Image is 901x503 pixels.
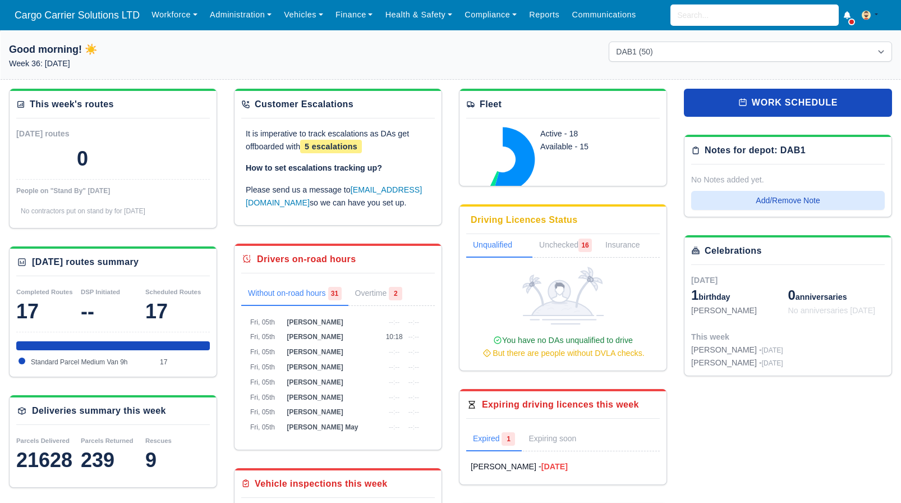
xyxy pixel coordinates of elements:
span: [DATE] [762,359,783,367]
a: Cargo Carrier Solutions LTD [9,4,145,26]
small: DSP Initiated [81,289,120,295]
a: Without on-road hours [241,282,348,306]
a: Health & Safety [379,4,459,26]
a: Finance [329,4,379,26]
span: Fri, 05th [250,378,275,386]
a: Reports [523,4,566,26]
a: [PERSON_NAME] -[DATE] [471,460,655,473]
div: 17 [16,300,81,323]
div: Standard Parcel Medium Van 9h [16,341,210,350]
span: --:-- [389,363,399,371]
div: 21628 [16,449,81,472]
div: [PERSON_NAME] - [691,356,783,369]
div: 9 [145,449,210,472]
span: Fri, 05th [250,363,275,371]
small: Rescues [145,437,172,444]
span: No contractors put on stand by for [DATE] [21,207,145,215]
span: --:-- [389,423,399,431]
div: This week's routes [30,98,114,111]
span: --:-- [389,378,399,386]
input: Search... [670,4,839,26]
div: But there are people without DVLA checks. [471,347,655,360]
span: No anniversaries [DATE] [788,306,876,315]
button: Add/Remove Note [691,191,885,210]
small: Scheduled Routes [145,289,201,295]
p: It is imperative to track escalations as DAs get offboarded with [246,127,430,153]
span: --:-- [408,318,419,326]
div: Notes for depot: DAB1 [705,144,806,157]
div: Active - 18 [540,127,637,140]
span: 0 [788,287,796,303]
div: [DATE] routes [16,127,113,140]
span: [DATE] [691,276,718,285]
span: Fri, 05th [250,348,275,356]
span: --:-- [389,394,399,401]
span: 1 [502,432,515,446]
a: Communications [566,4,642,26]
div: 0 [77,148,88,170]
span: --:-- [389,318,399,326]
a: Overtime [348,282,410,306]
a: Workforce [145,4,204,26]
span: 10:18 [386,333,403,341]
span: --:-- [408,378,419,386]
a: Administration [204,4,278,26]
span: [PERSON_NAME] [287,408,343,416]
span: 2 [389,287,402,300]
a: Compliance [458,4,523,26]
span: --:-- [389,408,399,416]
span: [PERSON_NAME] [287,333,343,341]
div: Fleet [480,98,502,111]
div: People on "Stand By" [DATE] [16,186,210,195]
div: You have no DAs unqualified to drive [471,334,655,360]
span: Fri, 05th [250,423,275,431]
small: Completed Routes [16,289,73,295]
a: Expiring soon [522,428,599,451]
a: work schedule [684,89,892,117]
span: 31 [328,287,342,300]
a: Unchecked [532,234,599,258]
span: This week [691,332,729,341]
span: Fri, 05th [250,333,275,341]
p: Week 36: [DATE] [9,57,292,70]
div: Celebrations [705,244,762,258]
p: Please send us a message to so we can have you set up. [246,184,430,209]
small: Parcels Delivered [16,437,70,444]
span: Fri, 05th [250,408,275,416]
div: Customer Escalations [255,98,353,111]
strong: [DATE] [541,462,568,471]
a: [EMAIL_ADDRESS][DOMAIN_NAME] [246,185,422,207]
div: 239 [81,449,145,472]
span: --:-- [408,394,419,401]
span: [PERSON_NAME] May [287,423,358,431]
div: [DATE] routes summary [32,255,139,269]
span: [PERSON_NAME] [287,378,343,386]
a: Unqualified [466,234,532,258]
td: 17 [157,355,210,370]
span: --:-- [408,408,419,416]
div: No Notes added yet. [691,173,885,186]
h1: Good morning! ☀️ [9,42,292,57]
small: Parcels Returned [81,437,134,444]
p: How to set escalations tracking up? [246,162,430,175]
span: --:-- [408,348,419,356]
div: [PERSON_NAME] [691,304,788,317]
span: --:-- [389,348,399,356]
span: [DATE] [762,346,783,354]
span: Fri, 05th [250,394,275,401]
span: 1 [691,287,698,303]
span: [PERSON_NAME] [287,394,343,401]
div: Expiring driving licences this week [482,398,639,411]
span: [PERSON_NAME] [287,363,343,371]
div: anniversaries [788,286,885,304]
a: Expired [466,428,522,451]
div: Drivers on-road hours [257,253,356,266]
span: 5 escalations [300,140,362,153]
span: --:-- [408,423,419,431]
div: birthday [691,286,788,304]
div: Vehicle inspections this week [255,477,388,491]
span: 16 [578,239,592,252]
span: --:-- [408,363,419,371]
span: Fri, 05th [250,318,275,326]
